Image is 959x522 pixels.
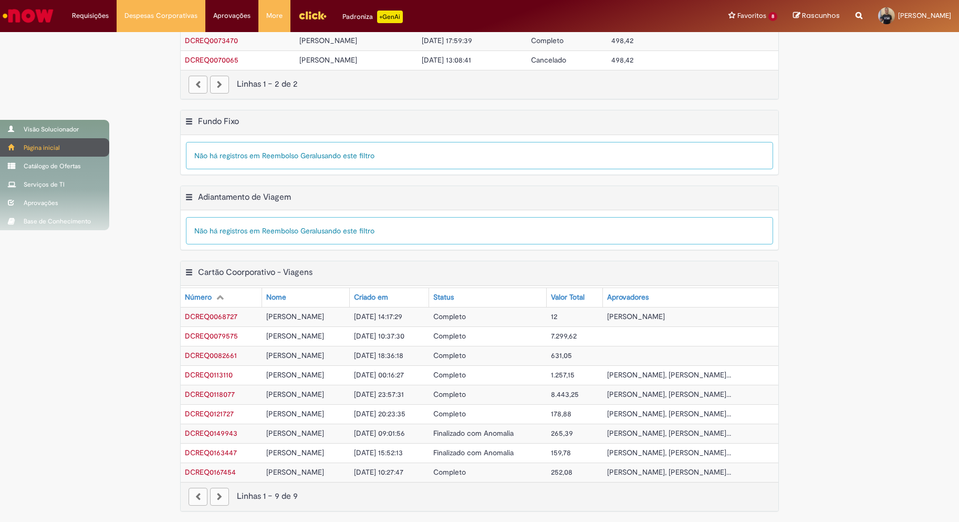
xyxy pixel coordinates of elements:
span: DCREQ0079575 [185,331,238,341]
a: Abrir Registro: DCREQ0113110 [185,370,233,380]
a: Abrir Registro: DCREQ0082661 [185,351,237,360]
span: 8.443,25 [551,390,579,399]
span: 631,05 [551,351,572,360]
a: Abrir Registro: DCREQ0121727 [185,409,234,418]
span: [PERSON_NAME] [266,467,324,477]
span: [PERSON_NAME] [266,448,324,457]
span: Completo [433,331,466,341]
span: [PERSON_NAME], [PERSON_NAME]... [607,390,731,399]
span: [DATE] 20:23:35 [354,409,405,418]
span: Completo [433,467,466,477]
a: Abrir Registro: DCREQ0167454 [185,467,236,477]
span: [PERSON_NAME], [PERSON_NAME]... [607,428,731,438]
span: [DATE] 14:17:29 [354,312,402,321]
span: Finalizado com Anomalia [433,448,514,457]
span: 178,88 [551,409,571,418]
span: Aprovações [213,11,251,21]
span: Favoritos [737,11,766,21]
span: Completo [433,390,466,399]
span: [PERSON_NAME] [299,36,357,45]
div: Não há registros em Reembolso Geral [186,217,773,244]
span: 498,42 [611,36,633,45]
span: [PERSON_NAME] [299,55,357,65]
span: DCREQ0082661 [185,351,237,360]
div: Status [433,292,454,303]
a: Abrir Registro: DCREQ0073470 [185,36,238,45]
span: [PERSON_NAME], [PERSON_NAME]... [607,467,731,477]
span: [DATE] 17:59:39 [422,36,472,45]
div: Número [185,292,212,303]
span: More [266,11,283,21]
h2: Fundo Fixo [198,116,239,127]
span: Despesas Corporativas [124,11,197,21]
a: Abrir Registro: DCREQ0068727 [185,312,237,321]
a: Abrir Registro: DCREQ0070065 [185,55,238,65]
span: Completo [433,409,466,418]
span: [PERSON_NAME], [PERSON_NAME]... [607,409,731,418]
span: [PERSON_NAME], [PERSON_NAME]... [607,448,731,457]
span: 265,39 [551,428,573,438]
div: Linhas 1 − 2 de 2 [189,78,770,90]
p: +GenAi [377,11,403,23]
span: 12 [551,312,557,321]
img: ServiceNow [1,5,55,26]
span: DCREQ0163447 [185,448,237,457]
div: Criado em [354,292,388,303]
span: DCREQ0113110 [185,370,233,380]
h2: Adiantamento de Viagem [198,192,291,202]
div: Linhas 1 − 9 de 9 [189,490,770,503]
span: Finalizado com Anomalia [433,428,514,438]
span: usando este filtro [317,151,374,160]
span: Rascunhos [802,11,840,21]
a: Abrir Registro: DCREQ0079575 [185,331,238,341]
span: [DATE] 13:08:41 [422,55,471,65]
span: DCREQ0070065 [185,55,238,65]
span: Completo [433,312,466,321]
button: Fundo Fixo Menu de contexto [185,116,193,130]
span: DCREQ0121727 [185,409,234,418]
a: Abrir Registro: DCREQ0149943 [185,428,237,438]
span: [PERSON_NAME] [266,428,324,438]
span: [DATE] 00:16:27 [354,370,404,380]
div: Nome [266,292,286,303]
span: Cancelado [531,55,566,65]
span: DCREQ0073470 [185,36,238,45]
span: DCREQ0149943 [185,428,237,438]
div: Não há registros em Reembolso Geral [186,142,773,169]
span: [PERSON_NAME] [898,11,951,20]
span: [DATE] 18:36:18 [354,351,403,360]
a: Rascunhos [793,11,840,21]
nav: paginação [181,482,778,511]
span: 7.299,62 [551,331,577,341]
div: Aprovadores [607,292,649,303]
span: [DATE] 09:01:56 [354,428,405,438]
h2: Cartão Coorporativo - Viagens [198,268,312,278]
span: [DATE] 10:37:30 [354,331,404,341]
div: Padroniza [342,11,403,23]
span: 8 [768,12,777,21]
span: DCREQ0167454 [185,467,236,477]
img: click_logo_yellow_360x200.png [298,7,327,23]
span: usando este filtro [317,226,374,236]
span: Requisições [72,11,109,21]
span: Completo [433,351,466,360]
span: DCREQ0118077 [185,390,235,399]
span: 159,78 [551,448,571,457]
span: [PERSON_NAME] [266,312,324,321]
a: Abrir Registro: DCREQ0163447 [185,448,237,457]
span: Completo [433,370,466,380]
span: 252,08 [551,467,572,477]
span: Completo [531,36,564,45]
span: [DATE] 10:27:47 [354,467,403,477]
button: Adiantamento de Viagem Menu de contexto [185,192,193,206]
span: [PERSON_NAME] [266,331,324,341]
span: [PERSON_NAME] [266,390,324,399]
span: [PERSON_NAME], [PERSON_NAME]... [607,370,731,380]
span: [PERSON_NAME] [266,370,324,380]
button: Cartão Coorporativo - Viagens Menu de contexto [185,267,193,281]
span: [PERSON_NAME] [266,409,324,418]
span: [PERSON_NAME] [266,351,324,360]
span: [PERSON_NAME] [607,312,665,321]
span: 1.257,15 [551,370,575,380]
a: Abrir Registro: DCREQ0118077 [185,390,235,399]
